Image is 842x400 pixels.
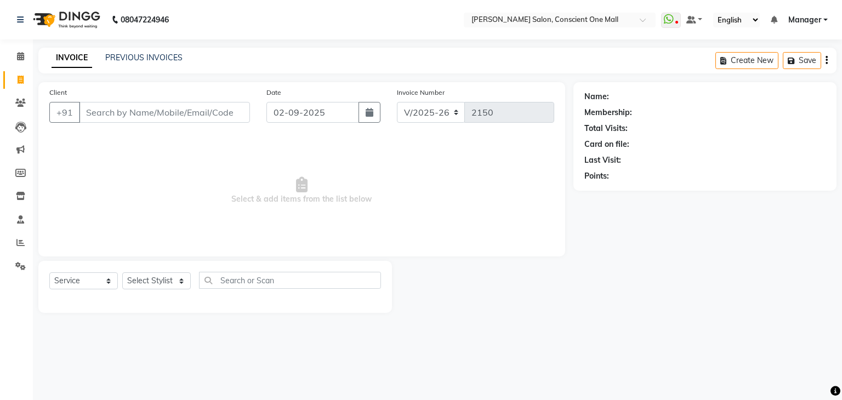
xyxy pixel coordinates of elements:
[79,102,250,123] input: Search by Name/Mobile/Email/Code
[788,14,821,26] span: Manager
[28,4,103,35] img: logo
[584,170,609,182] div: Points:
[199,272,381,289] input: Search or Scan
[584,91,609,102] div: Name:
[266,88,281,98] label: Date
[121,4,169,35] b: 08047224946
[49,88,67,98] label: Client
[584,155,621,166] div: Last Visit:
[584,139,629,150] div: Card on file:
[715,52,778,69] button: Create New
[783,52,821,69] button: Save
[584,123,628,134] div: Total Visits:
[52,48,92,68] a: INVOICE
[49,102,80,123] button: +91
[397,88,445,98] label: Invoice Number
[105,53,183,62] a: PREVIOUS INVOICES
[584,107,632,118] div: Membership:
[49,136,554,245] span: Select & add items from the list below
